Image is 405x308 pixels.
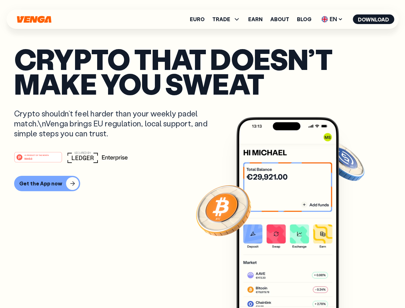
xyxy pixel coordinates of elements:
a: Earn [248,17,263,22]
a: #1 PRODUCT OF THE MONTHWeb3 [14,156,62,164]
div: Get the App now [19,180,62,187]
svg: Home [16,16,52,23]
img: USDC coin [320,138,366,184]
a: Get the App now [14,176,391,191]
tspan: #1 PRODUCT OF THE MONTH [24,154,49,156]
a: Blog [297,17,311,22]
img: flag-uk [321,16,328,22]
button: Get the App now [14,176,80,191]
a: Euro [190,17,205,22]
span: TRADE [212,15,240,23]
p: Crypto shouldn’t feel harder than your weekly padel match.\nVenga brings EU regulation, local sup... [14,108,217,139]
span: TRADE [212,17,230,22]
img: Bitcoin [195,181,252,239]
button: Download [353,14,394,24]
tspan: Web3 [24,157,32,160]
a: About [270,17,289,22]
span: EN [319,14,345,24]
p: Crypto that doesn’t make you sweat [14,47,391,96]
